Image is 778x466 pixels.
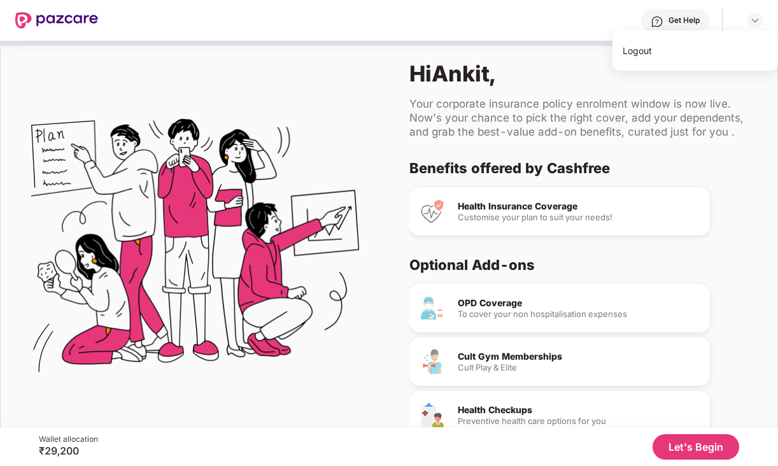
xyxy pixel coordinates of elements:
div: Hi Ankit , [409,60,757,87]
div: Logout [612,38,778,63]
img: Flex Benefits Illustration [31,86,359,414]
img: svg+xml;base64,PHN2ZyBpZD0iSGVscC0zMngzMiIgeG1sbnM9Imh0dHA6Ly93d3cudzMub3JnLzIwMDAvc3ZnIiB3aWR0aD... [651,15,663,28]
div: OPD Coverage [458,299,700,307]
img: Cult Gym Memberships [420,349,445,374]
div: Health Insurance Coverage [458,202,700,211]
div: Cult Play & Elite [458,364,700,372]
button: Let's Begin [653,434,739,460]
img: New Pazcare Logo [15,12,98,29]
div: ₹29,200 [39,444,98,457]
img: svg+xml;base64,PHN2ZyBpZD0iRHJvcGRvd24tMzJ4MzIiIHhtbG5zPSJodHRwOi8vd3d3LnczLm9yZy8yMDAwL3N2ZyIgd2... [750,15,760,25]
div: Customise your plan to suit your needs! [458,213,700,222]
div: Get Help [668,15,700,25]
div: Preventive health care options for you [458,417,700,425]
div: Your corporate insurance policy enrolment window is now live. Now's your chance to pick the right... [409,97,757,139]
img: Health Insurance Coverage [420,199,445,224]
div: Benefits offered by Cashfree [409,159,747,177]
div: Optional Add-ons [409,256,747,274]
div: Wallet allocation [39,434,98,444]
img: OPD Coverage [420,295,445,321]
div: Cult Gym Memberships [458,352,700,361]
img: Health Checkups [420,402,445,428]
div: Health Checkups [458,406,700,414]
div: To cover your non hospitalisation expenses [458,310,700,318]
